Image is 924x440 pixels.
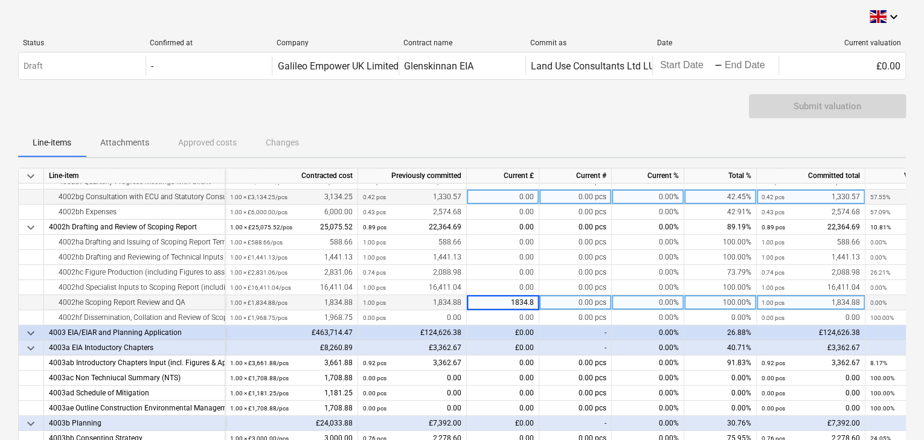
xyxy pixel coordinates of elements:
div: 4002ha Drafting and Issuing of Scoping Report Template & Liaising with Team during Prep [49,235,220,250]
div: 588.66 [230,235,353,250]
div: 4002bg Consultation with ECU and Statutory Consultees [49,190,220,205]
div: 1,834.88 [230,295,353,310]
span: keyboard_arrow_down [24,326,38,340]
div: 0.00% [612,416,684,431]
small: 1.00 pcs [762,254,784,261]
div: 100.00% [684,280,757,295]
div: Company [277,39,394,47]
span: keyboard_arrow_down [24,220,38,235]
div: 26.88% [684,325,757,340]
div: 0.00 [762,401,860,416]
div: 0.00 [467,280,539,295]
div: 0.00% [612,220,684,235]
p: Draft [24,60,43,72]
small: 1.00 × £588.66 / pcs [230,239,283,246]
div: 100.00% [684,295,757,310]
small: 100.00% [870,375,894,381]
div: Line-item [44,168,225,183]
small: 0.43 pcs [762,209,784,215]
div: Current valuation [784,39,901,47]
div: 0.00% [612,401,684,416]
div: 1,834.88 [762,295,860,310]
div: 22,364.69 [762,220,860,235]
div: 3,134.25 [230,190,353,205]
small: 100.00% [870,390,894,397]
div: £0.00 [778,56,905,75]
span: keyboard_arrow_down [24,416,38,431]
div: 0.00% [684,401,757,416]
div: 3,661.88 [230,356,353,371]
div: 0.00% [612,310,684,325]
div: Previously committed [358,168,467,183]
small: 100.00% [870,314,894,321]
div: 0.00 pcs [539,371,612,386]
small: 0.00% [870,239,887,246]
small: 57.55% [870,194,890,200]
div: 4002hb Drafting and Reviewing of Technical Inputs [49,250,220,265]
div: 0.00 pcs [539,205,612,220]
small: 10.81% [870,224,891,231]
div: 0.00% [612,386,684,401]
div: 1,834.88 [363,295,461,310]
small: 0.00 pcs [762,390,785,397]
div: 0.00 [467,220,539,235]
div: £24,033.88 [225,416,358,431]
div: Current £ [467,168,539,183]
div: 0.00% [612,205,684,220]
div: 4003a EIA Intoductory Chapters [49,340,220,356]
div: 0.00% [612,340,684,356]
div: 1,330.57 [363,190,461,205]
small: 0.42 pcs [762,194,784,200]
small: 1.00 × £1,708.88 / pcs [230,405,289,412]
div: 0.00 pcs [539,265,612,280]
div: 0.00 [467,356,539,371]
div: Land Use Consultants Ltd LUC [531,60,661,72]
div: £7,392.00 [757,416,865,431]
div: Commit as [530,39,647,47]
div: £7,392.00 [358,416,467,431]
small: 0.00 pcs [762,375,785,381]
small: 100.00% [870,405,894,412]
div: 4003 EIA/EIAR and Planning Application [49,325,220,340]
div: 0.00 pcs [539,280,612,295]
div: 4002hc Figure Production (including Figures to assist with Consultation) [49,265,220,280]
div: 1,441.13 [230,250,353,265]
small: 57.09% [870,209,890,215]
small: 0.00 pcs [762,314,784,321]
span: keyboard_arrow_down [24,169,38,183]
small: 1.00 pcs [762,284,784,291]
div: 2,574.68 [762,205,860,220]
div: 0.00 [467,310,539,325]
div: 4002bh Expenses [49,205,220,220]
small: 0.00% [870,299,887,306]
div: 1,441.13 [363,250,461,265]
div: 0.00% [612,190,684,205]
div: 1,968.75 [230,310,353,325]
div: 0.00 pcs [539,295,612,310]
div: Date [657,39,774,47]
div: £3,362.67 [358,340,467,356]
div: 4002hd Specialist Inputs to Scoping Report (including Consultation) [49,280,220,295]
small: 0.74 pcs [762,269,784,276]
small: 0.42 pcs [363,194,386,200]
div: 4002h Drafting and Review of Scoping Report [49,220,220,235]
div: £8,260.89 [225,340,358,356]
div: 4002hf Dissemination, Collation and Review of Scoping Reponses [49,310,220,325]
small: 1.00 pcs [363,254,386,261]
small: 8.17% [870,360,887,366]
div: £124,626.38 [757,325,865,340]
div: £0.00 [467,416,539,431]
div: 0.00 [363,401,461,416]
div: Galileo Empower UK Limited (previously GGE Scotland Limited) [277,60,547,72]
div: 0.00% [684,310,757,325]
div: 2,574.68 [363,205,461,220]
div: 4002he Scoping Report Review and QA [49,295,220,310]
div: Glenskinnan EIA [404,60,473,72]
div: 100.00% [684,235,757,250]
div: 0.00 [467,386,539,401]
div: 3,362.67 [762,356,860,371]
div: 4003ab Introductory Chapters Input (incl. Figures & Appendices) [49,356,220,371]
small: 0.43 pcs [363,209,386,215]
small: 0.92 pcs [363,360,387,366]
small: 1.00 × £3,134.25 / pcs [230,194,287,200]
